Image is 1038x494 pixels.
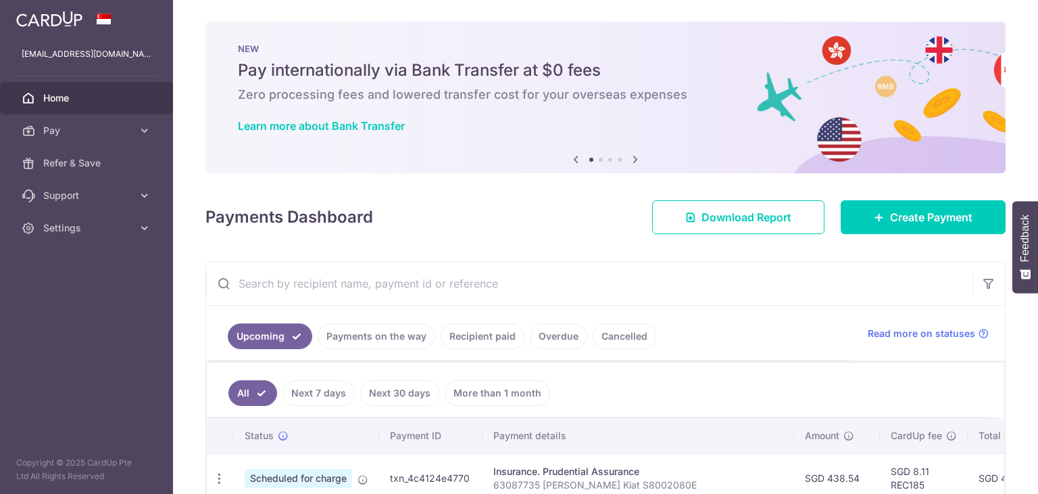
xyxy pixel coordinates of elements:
span: CardUp fee [891,429,942,443]
span: Pay [43,124,132,137]
a: Next 30 days [360,380,439,406]
span: Read more on statuses [868,327,975,340]
a: All [228,380,277,406]
span: Create Payment [890,209,972,225]
button: Feedback - Show survey [1012,201,1038,293]
a: More than 1 month [445,380,550,406]
a: Read more on statuses [868,327,989,340]
a: Next 7 days [282,380,355,406]
p: [EMAIL_ADDRESS][DOMAIN_NAME] [22,47,151,61]
span: Feedback [1019,215,1031,262]
h6: Zero processing fees and lowered transfer cost for your overseas expenses [238,87,973,103]
div: Insurance. Prudential Assurance [493,465,783,478]
span: Total amt. [979,429,1023,443]
a: Payments on the way [318,323,435,349]
span: Amount [805,429,839,443]
p: 63087735 [PERSON_NAME] Kiat S8002080E [493,478,783,492]
span: Support [43,189,132,202]
th: Payment ID [379,418,483,453]
span: Status [245,429,274,443]
span: Scheduled for charge [245,469,352,488]
p: NEW [238,43,973,54]
span: Download Report [701,209,791,225]
input: Search by recipient name, payment id or reference [206,262,972,305]
a: Learn more about Bank Transfer [238,119,405,133]
a: Create Payment [841,200,1006,234]
img: Bank transfer banner [205,22,1006,173]
span: Settings [43,221,132,235]
th: Payment details [483,418,794,453]
span: Refer & Save [43,156,132,170]
a: Upcoming [228,323,312,349]
a: Download Report [652,200,824,234]
img: CardUp [16,11,82,27]
span: Home [43,91,132,105]
h5: Pay internationally via Bank Transfer at $0 fees [238,60,973,81]
a: Recipient paid [441,323,524,349]
h4: Payments Dashboard [205,205,373,229]
a: Overdue [530,323,587,349]
a: Cancelled [593,323,656,349]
